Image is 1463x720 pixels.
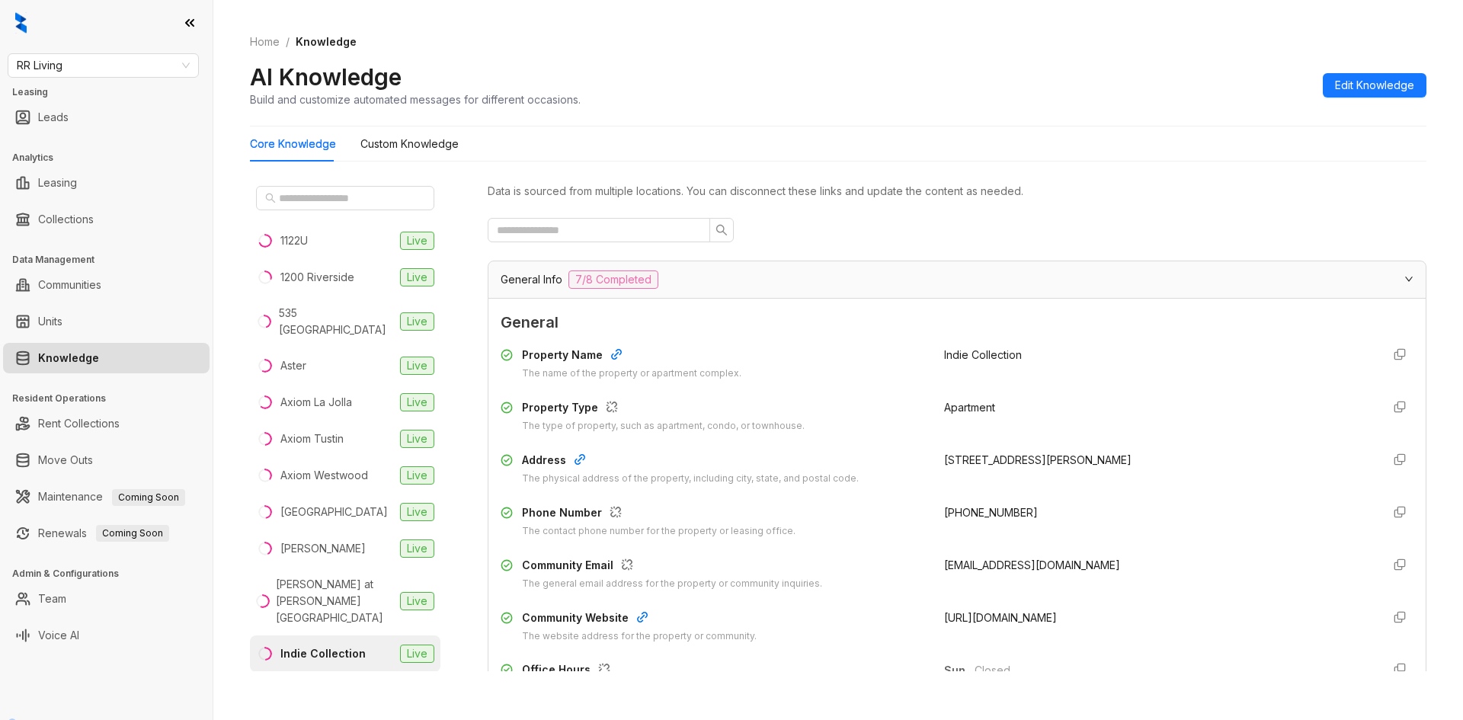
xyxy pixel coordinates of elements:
span: Indie Collection [944,348,1022,361]
a: Rent Collections [38,408,120,439]
img: logo [15,12,27,34]
div: 535 [GEOGRAPHIC_DATA] [279,305,394,338]
div: Axiom Westwood [280,467,368,484]
a: Home [247,34,283,50]
a: Communities [38,270,101,300]
span: search [265,193,276,203]
span: Coming Soon [96,525,169,542]
a: Leasing [38,168,77,198]
div: Custom Knowledge [360,136,459,152]
div: [PERSON_NAME] [280,540,366,557]
span: RR Living [17,54,190,77]
div: Community Email [522,557,822,577]
span: Edit Knowledge [1335,77,1414,94]
span: Live [400,430,434,448]
li: Renewals [3,518,210,549]
span: General Info [501,271,562,288]
span: expanded [1404,274,1413,283]
div: The general email address for the property or community inquiries. [522,577,822,591]
h2: AI Knowledge [250,62,402,91]
div: Data is sourced from multiple locations. You can disconnect these links and update the content as... [488,183,1426,200]
a: Units [38,306,62,337]
span: General [501,311,1413,334]
span: Live [400,539,434,558]
div: Address [522,452,859,472]
span: Live [400,503,434,521]
span: Coming Soon [112,489,185,506]
li: Communities [3,270,210,300]
span: Closed [975,662,1369,679]
span: [PHONE_NUMBER] [944,506,1038,519]
div: Community Website [522,610,757,629]
span: 7/8 Completed [568,270,658,289]
span: Live [400,312,434,331]
span: Live [400,592,434,610]
div: Core Knowledge [250,136,336,152]
li: Knowledge [3,343,210,373]
div: General Info7/8 Completed [488,261,1426,298]
span: Live [400,645,434,663]
li: Leasing [3,168,210,198]
div: 1122U [280,232,308,249]
div: [STREET_ADDRESS][PERSON_NAME] [944,452,1369,469]
span: Live [400,466,434,485]
span: [EMAIL_ADDRESS][DOMAIN_NAME] [944,558,1120,571]
li: Collections [3,204,210,235]
h3: Leasing [12,85,213,99]
h3: Resident Operations [12,392,213,405]
div: Aster [280,357,306,374]
h3: Admin & Configurations [12,567,213,581]
div: Property Type [522,399,805,419]
div: Office Hours [522,661,831,681]
a: Leads [38,102,69,133]
a: Knowledge [38,343,99,373]
a: Collections [38,204,94,235]
button: Edit Knowledge [1323,73,1426,98]
li: Team [3,584,210,614]
li: Units [3,306,210,337]
h3: Analytics [12,151,213,165]
div: The type of property, such as apartment, condo, or townhouse. [522,419,805,434]
div: The name of the property or apartment complex. [522,366,741,381]
li: Rent Collections [3,408,210,439]
h3: Data Management [12,253,213,267]
a: Team [38,584,66,614]
span: Live [400,232,434,250]
span: Live [400,268,434,286]
span: search [715,224,728,236]
li: Voice AI [3,620,210,651]
div: 1200 Riverside [280,269,354,286]
a: RenewalsComing Soon [38,518,169,549]
div: [PERSON_NAME] at [PERSON_NAME][GEOGRAPHIC_DATA] [276,576,394,626]
div: Axiom Tustin [280,430,344,447]
span: Apartment [944,401,995,414]
div: The physical address of the property, including city, state, and postal code. [522,472,859,486]
li: Move Outs [3,445,210,475]
li: / [286,34,290,50]
div: Build and customize automated messages for different occasions. [250,91,581,107]
span: Live [400,393,434,411]
span: Sun [944,662,975,679]
a: Move Outs [38,445,93,475]
div: Phone Number [522,504,796,524]
div: Axiom La Jolla [280,394,352,411]
span: Live [400,357,434,375]
div: The contact phone number for the property or leasing office. [522,524,796,539]
div: Property Name [522,347,741,366]
div: Indie Collection [280,645,366,662]
span: [URL][DOMAIN_NAME] [944,611,1057,624]
span: Knowledge [296,35,357,48]
a: Voice AI [38,620,79,651]
li: Maintenance [3,482,210,512]
div: The website address for the property or community. [522,629,757,644]
li: Leads [3,102,210,133]
div: [GEOGRAPHIC_DATA] [280,504,388,520]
